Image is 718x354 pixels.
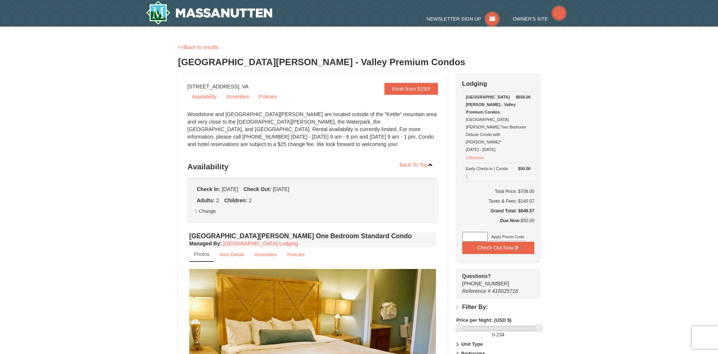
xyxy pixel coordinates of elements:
[457,317,512,323] strong: Price per Night: (USD $)
[457,304,540,311] h4: Filter By:
[194,251,209,257] small: Photos
[223,240,298,246] a: [GEOGRAPHIC_DATA] Lodging
[187,159,438,174] h3: Availability
[466,95,516,114] strong: [GEOGRAPHIC_DATA][PERSON_NAME] - Valley Premium Condos
[462,188,534,195] h6: Total Price: $708.00
[187,111,438,155] div: Woodstone and [GEOGRAPHIC_DATA][PERSON_NAME] are located outside of the "Kettle" mountain area an...
[287,252,305,257] small: Policies
[189,247,214,262] a: Photos
[513,16,567,22] a: Owner's Site
[222,186,238,192] span: [DATE]
[146,1,272,25] img: Massanutten Resort Logo
[395,159,438,170] a: Back To Top
[462,217,534,232] div: $50.00
[466,93,531,153] div: [GEOGRAPHIC_DATA][PERSON_NAME] Two Bedroom Deluxe Condo with [PERSON_NAME]* [DATE] - [DATE]
[197,197,215,203] strong: Adults:
[189,240,220,246] span: Managed By
[462,242,534,254] button: Check Out Now
[243,186,271,192] strong: Check Out:
[178,55,540,70] h3: [GEOGRAPHIC_DATA][PERSON_NAME] - Valley Premium Condos
[254,252,277,257] small: Amenities
[462,272,527,287] span: [PHONE_NUMBER]
[220,252,244,257] small: Item Detail
[513,16,548,22] span: Owner's Site
[462,288,491,294] span: Reference #
[189,232,436,240] h4: [GEOGRAPHIC_DATA][PERSON_NAME] One Bedroom Standard Condo
[518,165,531,172] strong: $50.00
[384,83,438,95] a: Book from $150!
[224,197,247,203] strong: Children:
[489,233,527,241] button: Apply Promo Code
[178,44,218,50] a: <<Back to results
[273,186,289,192] span: [DATE]
[282,247,310,262] a: Policies
[427,16,500,22] a: Newsletter Sign Up
[195,207,216,215] button: Change
[189,240,222,246] strong: :
[466,152,484,161] button: Remove
[427,16,481,22] span: Newsletter Sign Up
[462,163,534,182] td: Early Check-in | Condo
[516,93,531,101] strong: $658.00
[462,80,487,87] strong: Lodging
[496,332,504,338] span: 234
[254,91,281,102] a: Policies
[462,207,534,215] h5: Grand Total: $848.57
[461,341,483,347] strong: Unit Type
[492,332,495,338] span: 0
[249,197,252,203] span: 2
[500,218,521,223] strong: Due Now:
[222,91,254,102] a: Amenities
[215,247,249,262] a: Item Detail
[492,288,518,294] span: 416025716
[197,186,220,192] strong: Check In:
[146,1,272,25] a: Massanutten Resort
[249,247,282,262] a: Amenities
[462,197,534,205] div: Taxes & Fees: $140.57
[187,91,221,102] a: Availability
[457,331,540,339] label: -
[216,197,219,203] span: 2
[462,273,491,279] strong: Questions?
